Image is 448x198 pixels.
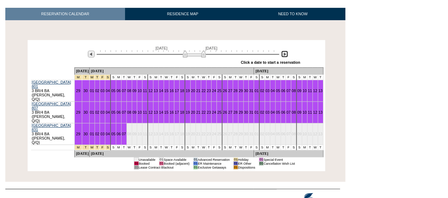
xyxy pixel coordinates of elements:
td: 11 [307,123,312,145]
div: Click a date to start a reservation [241,60,300,64]
td: T [195,145,201,150]
td: T [270,145,275,150]
td: T [169,75,174,80]
td: 24 [211,123,217,145]
td: Independence Day 2026 [89,75,95,80]
a: 01 [254,110,259,114]
td: Cancellation Wish List [263,162,295,165]
td: W [164,145,169,150]
a: 27 [228,89,232,93]
td: F [137,145,142,150]
a: 12 [148,110,153,114]
a: 13 [154,110,158,114]
td: S [185,145,190,150]
td: 06 [280,123,286,145]
a: 28 [233,89,238,93]
a: 21 [196,89,200,93]
td: S [148,145,153,150]
td: 25 [217,123,222,145]
a: 09 [297,89,301,93]
a: 09 [132,110,137,114]
td: T [121,145,126,150]
a: 02 [95,89,100,93]
td: Independence Day 2026 [100,145,105,150]
td: 01 [134,158,138,162]
td: F [286,145,291,150]
a: 29 [239,89,243,93]
td: 3 BR/4 BA ([PERSON_NAME], Q/Q) [31,123,75,145]
a: 20 [191,110,195,114]
td: F [249,145,254,150]
td: W [238,145,243,150]
td: F [211,75,217,80]
a: 05 [111,89,115,93]
a: 11 [143,110,147,114]
td: 10 [302,123,307,145]
a: 17 [175,89,179,93]
a: 15 [164,110,169,114]
a: 29 [76,132,80,136]
td: 01 [159,158,163,162]
a: 05 [111,132,115,136]
td: 01 [159,162,163,165]
td: [DATE] [89,150,254,157]
td: T [132,145,137,150]
td: M [265,145,270,150]
a: 25 [217,89,221,93]
a: 26 [223,89,227,93]
td: T [307,145,312,150]
a: 24 [212,89,216,93]
a: 07 [286,110,290,114]
a: 16 [170,89,174,93]
a: 22 [202,110,206,114]
a: 12 [313,89,317,93]
a: 08 [127,89,131,93]
td: W [201,75,206,80]
td: 18 [180,123,185,145]
a: 06 [281,110,285,114]
a: 07 [122,89,126,93]
td: 01 [233,162,238,165]
a: 13 [318,110,323,114]
td: W [164,75,169,80]
td: T [206,145,211,150]
a: 23 [207,110,211,114]
td: T [132,75,137,80]
td: 01 [254,123,259,145]
a: 01 [254,89,259,93]
a: [GEOGRAPHIC_DATA] 807 [32,102,71,110]
td: S [291,145,296,150]
td: 15 [164,123,169,145]
td: 28 [233,123,238,145]
a: [GEOGRAPHIC_DATA] 831 [32,123,71,132]
a: 06 [117,132,121,136]
a: 03 [100,89,104,93]
td: W [275,75,280,80]
td: 02 [259,123,265,145]
a: 17 [175,110,179,114]
a: 18 [180,89,184,93]
a: 30 [84,110,88,114]
td: T [318,75,323,80]
td: S [254,145,259,150]
a: 26 [223,110,227,114]
td: 01 [259,158,263,162]
a: 22 [202,89,206,93]
a: 29 [76,89,80,93]
a: 19 [186,89,190,93]
td: 03 [265,123,270,145]
td: 05 [275,123,280,145]
td: T [243,145,249,150]
td: M [116,75,121,80]
td: 01 [193,158,198,162]
td: T [233,75,238,80]
a: 02 [95,132,100,136]
a: 09 [132,89,137,93]
td: F [174,75,180,80]
td: T [318,145,323,150]
td: T [233,145,238,150]
a: 30 [84,132,88,136]
td: Independence Day 2026 [74,75,82,80]
a: 10 [137,110,142,114]
td: 16 [169,123,174,145]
